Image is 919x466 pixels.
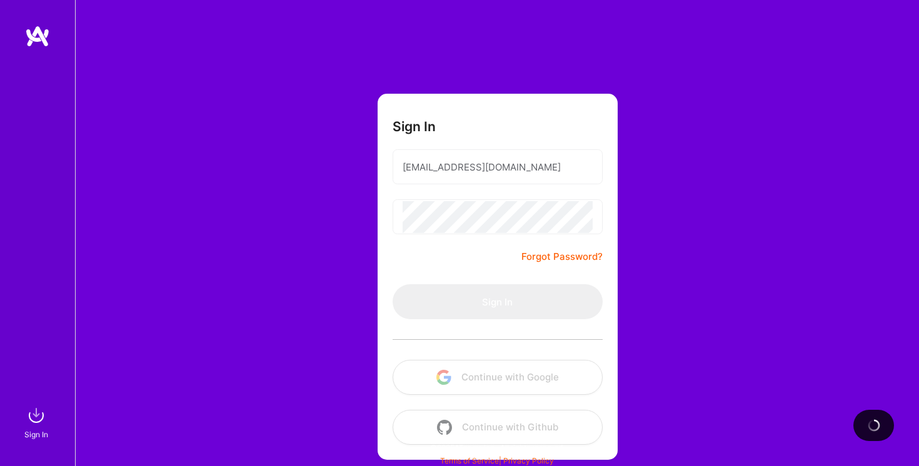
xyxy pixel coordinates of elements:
img: icon [436,370,451,385]
button: Sign In [393,284,603,319]
a: Forgot Password? [521,249,603,264]
button: Continue with Github [393,410,603,445]
input: Email... [403,151,593,183]
a: Terms of Service [440,456,499,465]
img: logo [25,25,50,47]
h3: Sign In [393,119,436,134]
button: Continue with Google [393,360,603,395]
img: icon [437,420,452,435]
span: | [440,456,554,465]
img: loading [865,417,883,434]
img: sign in [24,403,49,428]
div: Sign In [24,428,48,441]
a: sign inSign In [26,403,49,441]
div: © 2025 ATeams Inc., All rights reserved. [75,432,919,463]
a: Privacy Policy [503,456,554,465]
